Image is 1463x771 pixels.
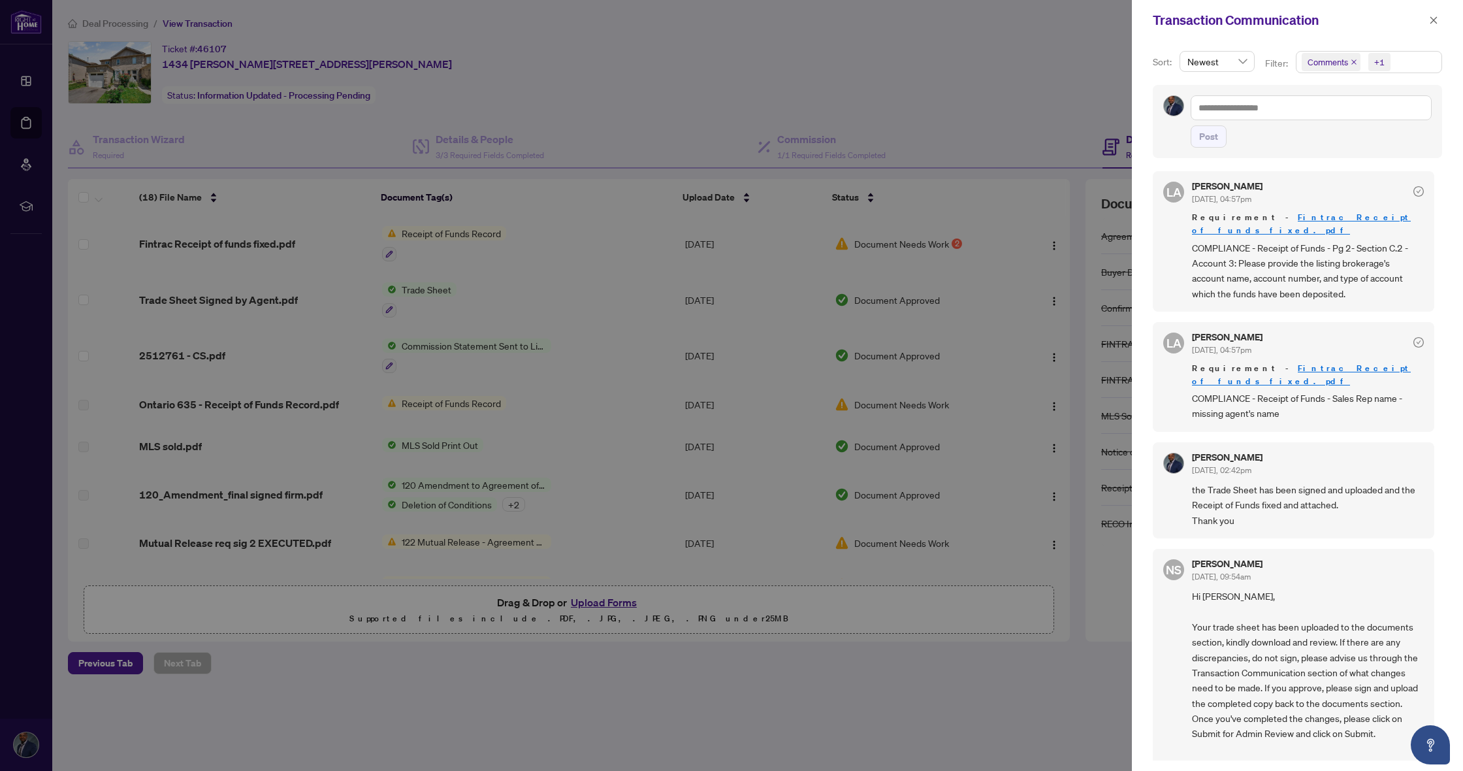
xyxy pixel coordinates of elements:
[1192,391,1424,421] span: COMPLIANCE - Receipt of Funds - Sales Rep name - missing agent's name
[1192,362,1424,388] span: Requirement -
[1411,725,1450,764] button: Open asap
[1192,572,1251,582] span: [DATE], 09:54am
[1308,56,1348,69] span: Comments
[1302,53,1360,71] span: Comments
[1192,194,1251,204] span: [DATE], 04:57pm
[1192,182,1262,191] h5: [PERSON_NAME]
[1413,337,1424,348] span: check-circle
[1192,333,1262,342] h5: [PERSON_NAME]
[1164,453,1183,473] img: Profile Icon
[1351,59,1357,65] span: close
[1374,56,1385,69] div: +1
[1192,240,1424,302] span: COMPLIANCE - Receipt of Funds - Pg 2- Section C.2 - Account 3: Please provide the listing brokera...
[1153,10,1425,30] div: Transaction Communication
[1166,183,1182,201] span: LA
[1192,363,1411,387] a: Fintrac Receipt of funds fixed.pdf
[1192,482,1424,528] span: the Trade Sheet has been signed and uploaded and the Receipt of Funds fixed and attached. Thank you
[1429,16,1438,25] span: close
[1192,559,1262,568] h5: [PERSON_NAME]
[1153,55,1174,69] p: Sort:
[1413,186,1424,197] span: check-circle
[1192,211,1424,237] span: Requirement -
[1192,212,1411,236] a: Fintrac Receipt of funds fixed.pdf
[1166,334,1182,352] span: LA
[1166,561,1182,579] span: NS
[1192,453,1262,462] h5: [PERSON_NAME]
[1191,125,1227,148] button: Post
[1265,56,1290,71] p: Filter:
[1187,52,1247,71] span: Newest
[1192,465,1251,475] span: [DATE], 02:42pm
[1164,96,1183,116] img: Profile Icon
[1192,345,1251,355] span: [DATE], 04:57pm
